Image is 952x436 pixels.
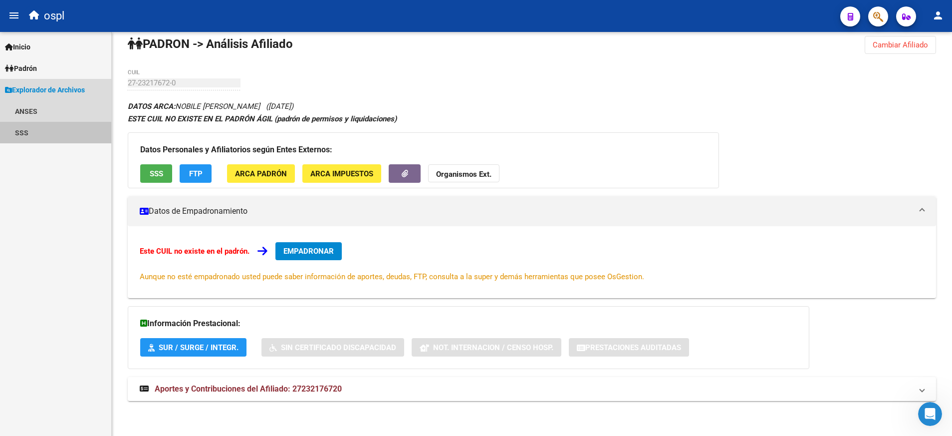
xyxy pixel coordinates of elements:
[412,338,561,357] button: Not. Internacion / Censo Hosp.
[140,317,797,331] h3: Información Prestacional:
[261,338,404,357] button: Sin Certificado Discapacidad
[433,343,553,352] span: Not. Internacion / Censo Hosp.
[128,114,397,123] strong: ESTE CUIL NO EXISTE EN EL PADRÓN ÁGIL (padrón de permisos y liquidaciones)
[128,102,175,111] strong: DATOS ARCA:
[865,36,936,54] button: Cambiar Afiliado
[283,247,334,256] span: EMPADRONAR
[128,196,936,226] mat-expansion-panel-header: Datos de Empadronamiento
[140,206,912,217] mat-panel-title: Datos de Empadronamiento
[128,37,293,51] strong: PADRON -> Análisis Afiliado
[128,377,936,401] mat-expansion-panel-header: Aportes y Contribuciones del Afiliado: 27232176720
[150,169,163,178] span: SSS
[128,226,936,298] div: Datos de Empadronamiento
[302,164,381,183] button: ARCA Impuestos
[140,272,644,281] span: Aunque no esté empadronado usted puede saber información de aportes, deudas, FTP, consulta a la s...
[155,384,342,394] span: Aportes y Contribuciones del Afiliado: 27232176720
[436,170,491,179] strong: Organismos Ext.
[275,242,342,260] button: EMPADRONAR
[310,169,373,178] span: ARCA Impuestos
[235,169,287,178] span: ARCA Padrón
[44,5,64,27] span: ospl
[585,343,681,352] span: Prestaciones Auditadas
[128,102,260,111] span: NOBILE [PERSON_NAME]
[918,402,942,426] iframe: Intercom live chat
[428,164,499,183] button: Organismos Ext.
[159,343,238,352] span: SUR / SURGE / INTEGR.
[180,164,212,183] button: FTP
[140,247,249,256] strong: Este CUIL no existe en el padrón.
[8,9,20,21] mat-icon: menu
[140,338,246,357] button: SUR / SURGE / INTEGR.
[227,164,295,183] button: ARCA Padrón
[266,102,293,111] span: ([DATE])
[5,63,37,74] span: Padrón
[569,338,689,357] button: Prestaciones Auditadas
[5,84,85,95] span: Explorador de Archivos
[140,164,172,183] button: SSS
[932,9,944,21] mat-icon: person
[140,143,707,157] h3: Datos Personales y Afiliatorios según Entes Externos:
[189,169,203,178] span: FTP
[873,40,928,49] span: Cambiar Afiliado
[5,41,30,52] span: Inicio
[281,343,396,352] span: Sin Certificado Discapacidad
